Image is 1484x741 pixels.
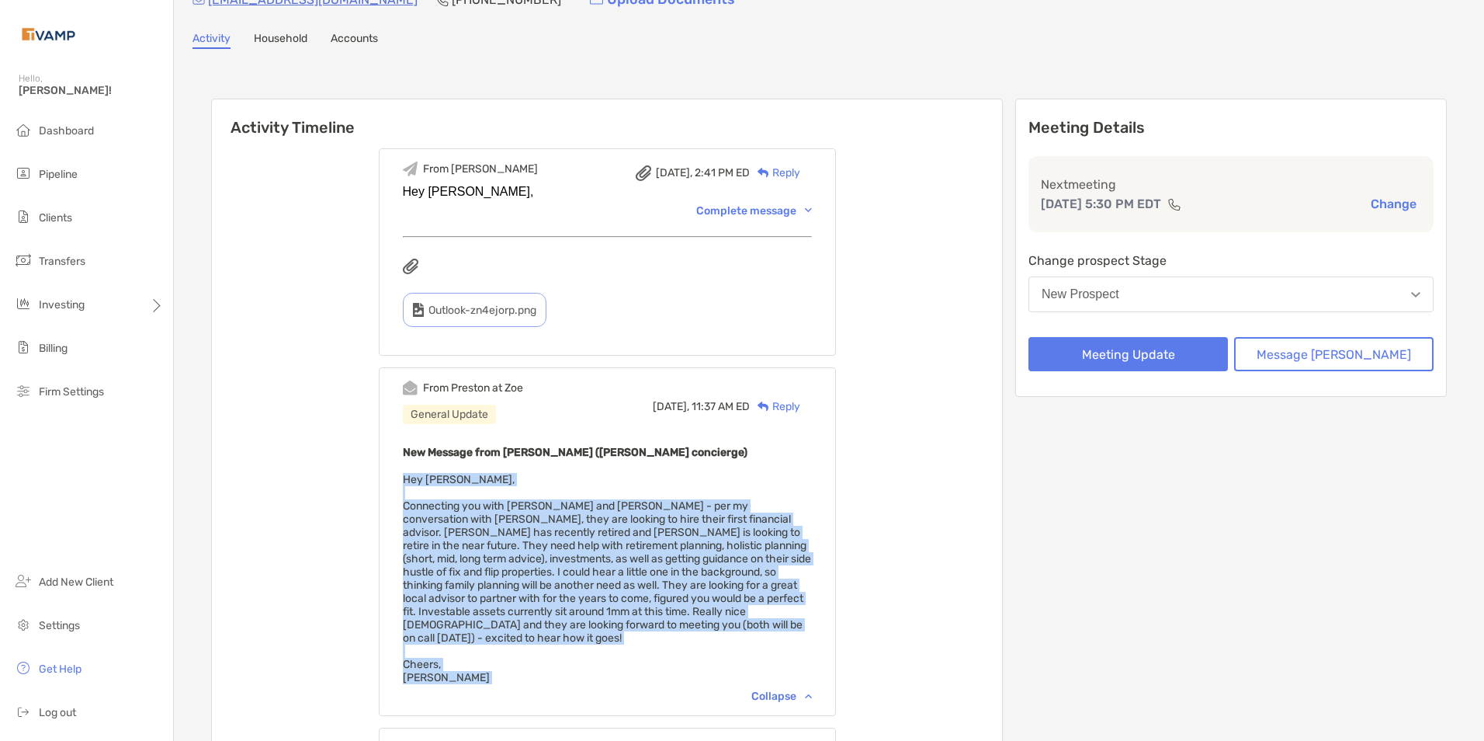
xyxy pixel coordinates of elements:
[39,342,68,355] span: Billing
[14,659,33,677] img: get-help icon
[1028,337,1228,371] button: Meeting Update
[192,32,231,49] a: Activity
[39,385,104,398] span: Firm Settings
[39,255,85,268] span: Transfers
[14,702,33,721] img: logout icon
[14,251,33,270] img: transfers icon
[692,400,750,413] span: 11:37 AM ED
[14,338,33,357] img: billing icon
[403,473,811,684] span: Hey [PERSON_NAME], Connecting you with [PERSON_NAME] and [PERSON_NAME] - per my conversation with...
[653,400,689,413] span: [DATE],
[428,304,536,317] span: Outlook-zn4ejorp.png
[14,207,33,226] img: clients icon
[39,619,80,632] span: Settings
[39,706,76,719] span: Log out
[403,446,747,459] b: New Message from [PERSON_NAME] ([PERSON_NAME] concierge)
[39,211,72,224] span: Clients
[423,162,538,176] div: From [PERSON_NAME]
[696,204,812,217] div: Complete message
[331,32,378,49] a: Accounts
[403,162,418,176] img: Event icon
[39,663,81,676] span: Get Help
[39,124,94,137] span: Dashboard
[14,294,33,313] img: investing icon
[636,165,651,181] img: attachment
[805,208,812,213] img: Chevron icon
[1028,277,1434,312] button: New Prospect
[805,694,812,698] img: Chevron icon
[413,303,424,317] img: type
[403,405,496,424] div: General Update
[212,99,1002,137] h6: Activity Timeline
[758,168,769,178] img: Reply icon
[1041,194,1161,214] p: [DATE] 5:30 PM EDT
[758,402,769,412] img: Reply icon
[14,120,33,139] img: dashboard icon
[39,298,85,311] span: Investing
[19,84,164,97] span: [PERSON_NAME]!
[39,576,113,589] span: Add New Client
[1411,292,1420,297] img: Open dropdown arrow
[1041,175,1421,194] p: Next meeting
[254,32,307,49] a: Household
[403,381,418,395] img: Event icon
[1028,251,1434,270] p: Change prospect Stage
[751,690,812,703] div: Collapse
[403,185,812,199] div: Hey [PERSON_NAME],
[14,381,33,400] img: firm-settings icon
[19,6,78,62] img: Zoe Logo
[423,381,523,395] div: From Preston at Zoe
[1234,337,1434,371] button: Message [PERSON_NAME]
[403,259,418,274] img: attachments
[39,168,78,181] span: Pipeline
[750,398,800,415] div: Reply
[750,165,800,181] div: Reply
[1028,118,1434,137] p: Meeting Details
[14,164,33,183] img: pipeline icon
[656,166,692,179] span: [DATE],
[1366,196,1421,212] button: Change
[1042,287,1119,301] div: New Prospect
[695,166,750,179] span: 2:41 PM ED
[14,572,33,590] img: add_new_client icon
[1167,198,1181,210] img: communication type
[14,615,33,634] img: settings icon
